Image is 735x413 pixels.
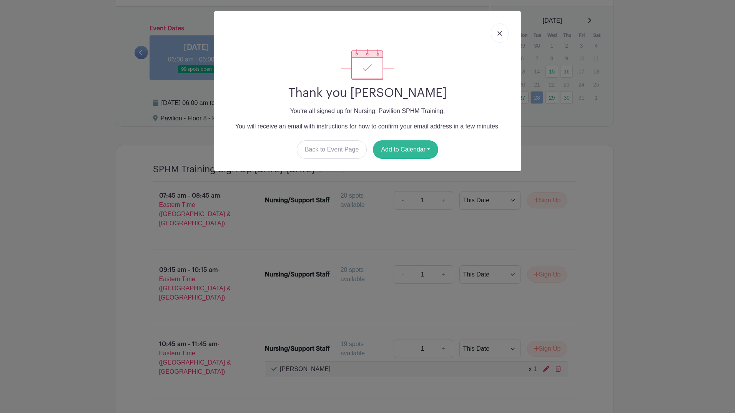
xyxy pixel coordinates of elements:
a: Back to Event Page [297,140,367,159]
p: You're all signed up for Nursing: Pavilion SPHM Training. [220,107,515,116]
button: Add to Calendar [373,140,438,159]
img: close_button-5f87c8562297e5c2d7936805f587ecaba9071eb48480494691a3f1689db116b3.svg [497,31,502,36]
img: signup_complete-c468d5dda3e2740ee63a24cb0ba0d3ce5d8a4ecd24259e683200fb1569d990c8.svg [341,49,394,80]
h2: Thank you [PERSON_NAME] [220,86,515,100]
p: You will receive an email with instructions for how to confirm your email address in a few minutes. [220,122,515,131]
